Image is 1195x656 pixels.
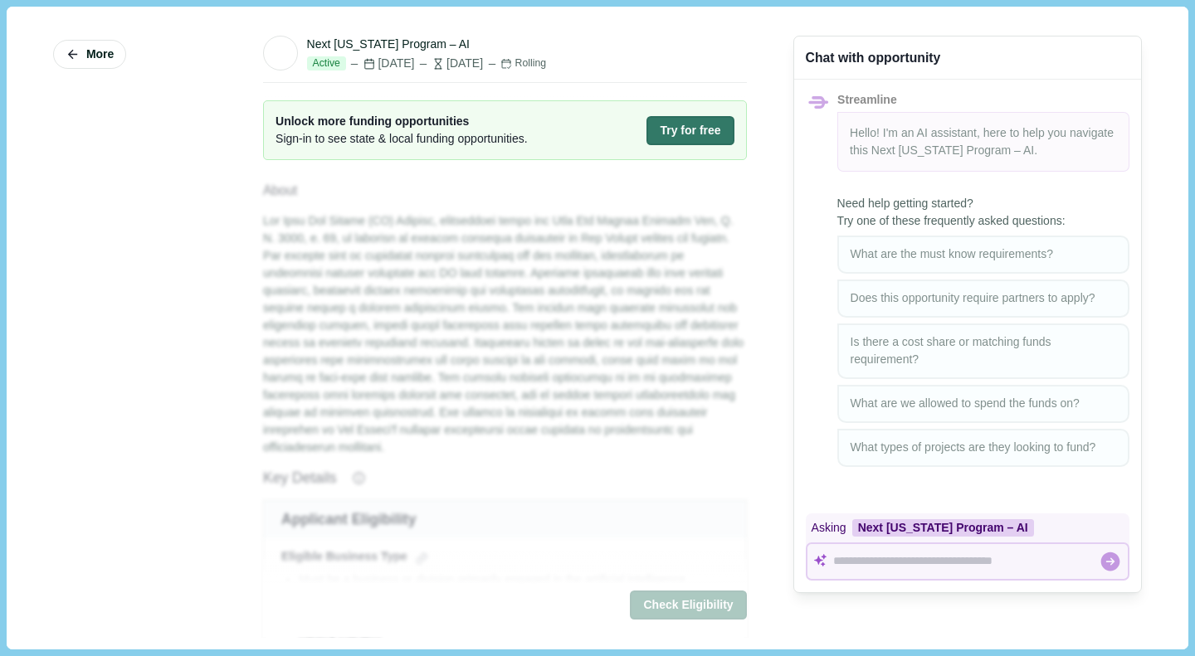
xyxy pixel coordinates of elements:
[871,143,1034,157] span: Next [US_STATE] Program – AI
[86,47,114,61] span: More
[349,55,414,72] div: [DATE]
[806,48,941,67] div: Chat with opportunity
[307,36,470,53] div: Next [US_STATE] Program – AI
[850,126,1114,157] span: Hello! I'm an AI assistant, here to help you navigate this .
[53,40,126,69] button: More
[307,56,346,71] span: Active
[852,519,1034,537] div: Next [US_STATE] Program – AI
[646,116,734,145] button: Try for free
[630,591,746,620] button: Check Eligibility
[276,113,528,130] span: Unlock more funding opportunities
[806,513,1129,542] div: Asking
[276,130,528,148] span: Sign-in to see state & local funding opportunities.
[837,195,1129,230] span: Need help getting started? Try one of these frequently asked questions:
[500,56,546,71] div: Rolling
[837,93,897,106] span: Streamline
[417,55,483,72] div: [DATE]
